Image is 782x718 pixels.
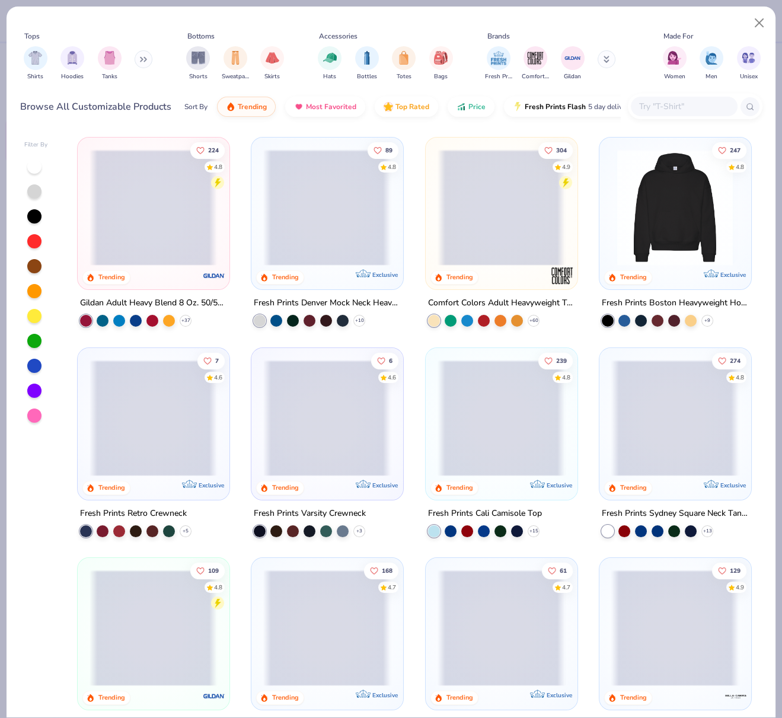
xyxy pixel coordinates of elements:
span: Top Rated [395,102,429,111]
img: Hoodies Image [66,51,79,65]
div: filter for Bottles [355,46,379,81]
img: most_fav.gif [294,102,304,111]
span: + 13 [703,527,712,534]
span: Skirts [264,72,280,81]
span: Fresh Prints [485,72,512,81]
div: Fresh Prints Cali Camisole Top [428,506,542,521]
div: filter for Shorts [186,46,210,81]
button: filter button [98,46,122,81]
span: 239 [556,358,567,363]
img: Skirts Image [266,51,279,65]
span: 168 [382,567,392,573]
span: 6 [389,358,392,363]
img: Men Image [705,51,718,65]
button: filter button [355,46,379,81]
button: filter button [222,46,249,81]
img: Women Image [668,51,681,65]
span: + 9 [704,317,710,324]
button: Like [197,352,225,369]
img: Comfort Colors logo [550,263,573,287]
button: Like [712,352,746,369]
span: + 15 [529,527,538,534]
img: Bags Image [434,51,447,65]
img: flash.gif [513,102,522,111]
div: filter for Hoodies [60,46,84,81]
div: Comfort Colors Adult Heavyweight T-Shirt [428,295,575,310]
span: Comfort Colors [522,72,549,81]
span: Exclusive [720,481,746,489]
div: filter for Gildan [561,46,585,81]
span: 247 [730,147,740,153]
div: 4.8 [214,162,222,171]
div: filter for Men [700,46,723,81]
img: Comfort Colors Image [526,49,544,67]
span: Exclusive [198,481,224,489]
button: Close [748,12,771,34]
div: Fresh Prints Denver Mock Neck Heavyweight Sweatshirt [254,295,401,310]
span: Bottles [357,72,377,81]
span: 109 [208,567,219,573]
div: 4.9 [562,162,570,171]
span: Trending [238,102,267,111]
span: Exclusive [546,481,572,489]
div: 4.8 [736,162,744,171]
div: filter for Tanks [98,46,122,81]
img: trending.gif [226,102,235,111]
div: Gildan Adult Heavy Blend 8 Oz. 50/50 Hooded Sweatshirt [80,295,227,310]
button: filter button [429,46,453,81]
div: 4.7 [562,583,570,592]
button: Like [712,562,746,579]
span: Exclusive [372,691,398,698]
input: Try "T-Shirt" [638,100,729,113]
button: Like [190,562,225,579]
img: Bottles Image [360,51,374,65]
img: Totes Image [397,51,410,65]
div: filter for Skirts [260,46,284,81]
div: Fresh Prints Boston Heavyweight Hoodie [602,295,749,310]
div: filter for Comfort Colors [522,46,549,81]
img: Shirts Image [28,51,42,65]
span: 5 day delivery [588,100,632,114]
button: Like [538,142,573,158]
div: 4.8 [562,373,570,382]
span: Women [664,72,685,81]
button: filter button [700,46,723,81]
span: Most Favorited [306,102,356,111]
div: Browse All Customizable Products [20,100,171,114]
button: filter button [663,46,687,81]
div: 4.8 [214,583,222,592]
img: TopRated.gif [384,102,393,111]
div: 4.8 [736,373,744,382]
button: Like [712,142,746,158]
button: Like [538,352,573,369]
img: Shorts Image [191,51,205,65]
div: Fresh Prints Sydney Square Neck Tank Top [602,506,749,521]
div: filter for Bags [429,46,453,81]
button: Most Favorited [285,97,365,117]
span: Shorts [189,72,208,81]
div: filter for Hats [318,46,341,81]
div: Tops [24,31,40,42]
span: + 5 [183,527,189,534]
div: filter for Shirts [24,46,47,81]
span: Hoodies [61,72,84,81]
img: Sweatpants Image [229,51,242,65]
span: Exclusive [720,270,746,278]
img: 91acfc32-fd48-4d6b-bdad-a4c1a30ac3fc [611,149,739,266]
div: Brands [487,31,510,42]
span: Tanks [102,72,117,81]
span: 274 [730,358,740,363]
img: Gildan logo [202,263,225,287]
button: filter button [24,46,47,81]
span: 129 [730,567,740,573]
div: Fresh Prints Retro Crewneck [80,506,187,521]
span: Bags [434,72,448,81]
div: filter for Sweatpants [222,46,249,81]
button: filter button [561,46,585,81]
span: Unisex [740,72,758,81]
div: 4.6 [388,373,396,382]
img: Unisex Image [742,51,755,65]
button: Price [448,97,494,117]
button: Trending [217,97,276,117]
img: Gildan logo [202,684,225,707]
